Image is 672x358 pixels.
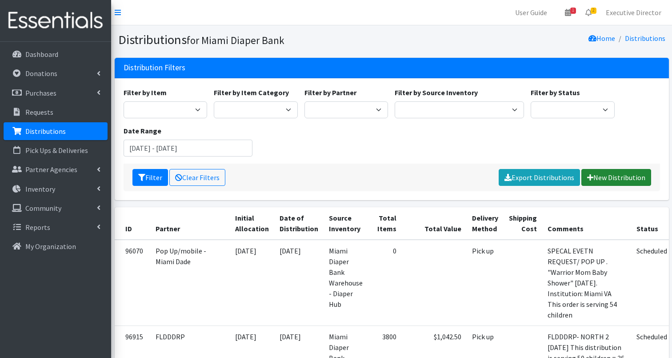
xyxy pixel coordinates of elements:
[25,69,57,78] p: Donations
[230,240,274,326] td: [DATE]
[591,8,596,14] span: 2
[625,34,665,43] a: Distributions
[124,63,185,72] h3: Distribution Filters
[4,161,108,178] a: Partner Agencies
[124,125,161,136] label: Date Range
[368,240,402,326] td: 0
[4,180,108,198] a: Inventory
[187,34,284,47] small: for Miami Diaper Bank
[169,169,225,186] a: Clear Filters
[115,240,150,326] td: 96070
[25,223,50,232] p: Reports
[25,108,53,117] p: Requests
[274,207,324,240] th: Date of Distribution
[25,50,58,59] p: Dashboard
[324,207,368,240] th: Source Inventory
[581,169,651,186] a: New Distribution
[4,64,108,82] a: Donations
[4,6,108,36] img: HumanEssentials
[324,240,368,326] td: Miami Diaper Bank Warehouse - Diaper Hub
[368,207,402,240] th: Total Items
[150,240,230,326] td: Pop Up/mobile - Miami Dade
[25,185,55,193] p: Inventory
[578,4,599,21] a: 2
[4,141,108,159] a: Pick Ups & Deliveries
[599,4,668,21] a: Executive Director
[132,169,168,186] button: Filter
[115,207,150,240] th: ID
[118,32,388,48] h1: Distributions
[304,87,356,98] label: Filter by Partner
[124,87,167,98] label: Filter by Item
[214,87,289,98] label: Filter by Item Category
[4,237,108,255] a: My Organization
[124,140,253,157] input: January 1, 2011 - December 31, 2011
[558,4,578,21] a: 1
[4,103,108,121] a: Requests
[25,165,77,174] p: Partner Agencies
[25,242,76,251] p: My Organization
[504,207,542,240] th: Shipping Cost
[4,218,108,236] a: Reports
[4,199,108,217] a: Community
[4,45,108,63] a: Dashboard
[588,34,615,43] a: Home
[25,204,61,213] p: Community
[395,87,478,98] label: Filter by Source Inventory
[570,8,576,14] span: 1
[4,84,108,102] a: Purchases
[4,122,108,140] a: Distributions
[499,169,580,186] a: Export Distributions
[274,240,324,326] td: [DATE]
[402,207,467,240] th: Total Value
[467,240,504,326] td: Pick up
[230,207,274,240] th: Initial Allocation
[531,87,580,98] label: Filter by Status
[467,207,504,240] th: Delivery Method
[150,207,230,240] th: Partner
[508,4,554,21] a: User Guide
[25,146,88,155] p: Pick Ups & Deliveries
[542,240,631,326] td: SPECAL EVETN REQUEST/ POP UP . "Warrior Mom Baby Shower" [DATE]. Institution: Miami VA This order...
[25,127,66,136] p: Distributions
[542,207,631,240] th: Comments
[25,88,56,97] p: Purchases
